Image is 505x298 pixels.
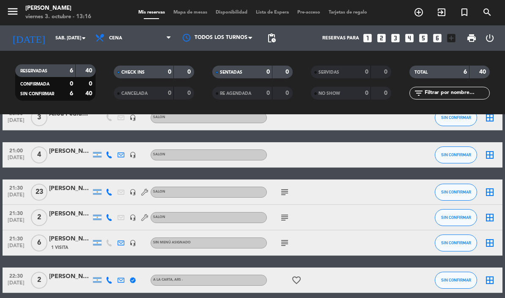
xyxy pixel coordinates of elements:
[5,270,27,280] span: 22:30
[168,69,171,75] strong: 0
[173,278,183,281] span: , ARS -
[49,234,91,244] div: [PERSON_NAME] (Brut Nature)
[220,91,251,96] span: RE AGENDADA
[252,10,293,15] span: Lista de Espera
[430,5,453,19] span: WALK IN
[5,233,27,243] span: 21:30
[479,69,488,75] strong: 40
[49,209,91,219] div: [PERSON_NAME]
[79,33,89,43] i: arrow_drop_down
[129,152,136,158] i: headset_mic
[31,272,47,289] span: 2
[49,146,91,156] div: [PERSON_NAME]
[318,91,340,96] span: NO SHOW
[153,278,183,281] span: A LA CARTA
[285,90,291,96] strong: 0
[324,10,371,15] span: Tarjetas de regalo
[424,88,489,98] input: Filtrar por nombre...
[153,215,165,219] span: SALON
[211,10,252,15] span: Disponibilidad
[418,33,429,44] i: looks_5
[153,190,165,193] span: SALON
[5,145,27,155] span: 21:00
[485,150,495,160] i: border_all
[435,184,477,201] button: SIN CONFIRMAR
[467,33,477,43] span: print
[5,118,27,127] span: [DATE]
[435,272,477,289] button: SIN CONFIRMAR
[285,69,291,75] strong: 0
[266,69,270,75] strong: 0
[129,214,136,221] i: headset_mic
[384,69,389,75] strong: 0
[25,13,91,21] div: viernes 3. octubre - 13:16
[280,238,290,248] i: subject
[414,88,424,98] i: filter_list
[20,92,54,96] span: SIN CONFIRMAR
[129,277,136,284] i: verified
[31,146,47,163] span: 4
[31,209,47,226] span: 2
[446,33,457,44] i: add_box
[85,68,94,74] strong: 40
[441,190,471,194] span: SIN CONFIRMAR
[485,113,495,123] i: border_all
[414,7,424,17] i: add_circle_outline
[293,10,324,15] span: Pre-acceso
[436,7,447,17] i: exit_to_app
[121,70,145,74] span: CHECK INS
[435,109,477,126] button: SIN CONFIRMAR
[70,68,73,74] strong: 6
[280,212,290,223] i: subject
[441,115,471,120] span: SIN CONFIRMAR
[169,10,211,15] span: Mapa de mesas
[390,33,401,44] i: looks_3
[31,184,47,201] span: 23
[20,82,49,86] span: CONFIRMADA
[318,70,339,74] span: SERVIDAS
[153,116,165,119] span: SALON
[441,215,471,220] span: SIN CONFIRMAR
[6,5,19,21] button: menu
[266,90,270,96] strong: 0
[109,36,122,41] span: Cena
[129,240,136,246] i: headset_mic
[485,238,495,248] i: border_all
[51,244,68,251] span: 1 Visita
[129,114,136,121] i: headset_mic
[5,192,27,202] span: [DATE]
[435,209,477,226] button: SIN CONFIRMAR
[153,153,165,156] span: SALON
[384,90,389,96] strong: 0
[464,69,467,75] strong: 6
[5,182,27,192] span: 21:30
[441,278,471,282] span: SIN CONFIRMAR
[49,109,91,119] div: Ailou Pedidos Ya
[441,240,471,245] span: SIN CONFIRMAR
[435,235,477,251] button: SIN CONFIRMAR
[362,33,373,44] i: looks_one
[291,275,302,285] i: favorite_border
[89,81,94,87] strong: 0
[49,184,91,193] div: [PERSON_NAME]
[31,235,47,251] span: 6
[482,7,492,17] i: search
[365,90,368,96] strong: 0
[5,208,27,218] span: 21:30
[404,33,415,44] i: looks_4
[481,25,499,51] div: LOG OUT
[476,5,499,19] span: BUSCAR
[153,241,191,244] span: Sin menú asignado
[6,29,51,47] i: [DATE]
[280,187,290,197] i: subject
[407,5,430,19] span: RESERVAR MESA
[220,70,242,74] span: SENTADAS
[322,36,359,41] span: Reservas para
[266,33,277,43] span: pending_actions
[187,69,192,75] strong: 0
[70,91,73,97] strong: 6
[376,33,387,44] i: looks_two
[168,90,171,96] strong: 0
[485,212,495,223] i: border_all
[5,218,27,227] span: [DATE]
